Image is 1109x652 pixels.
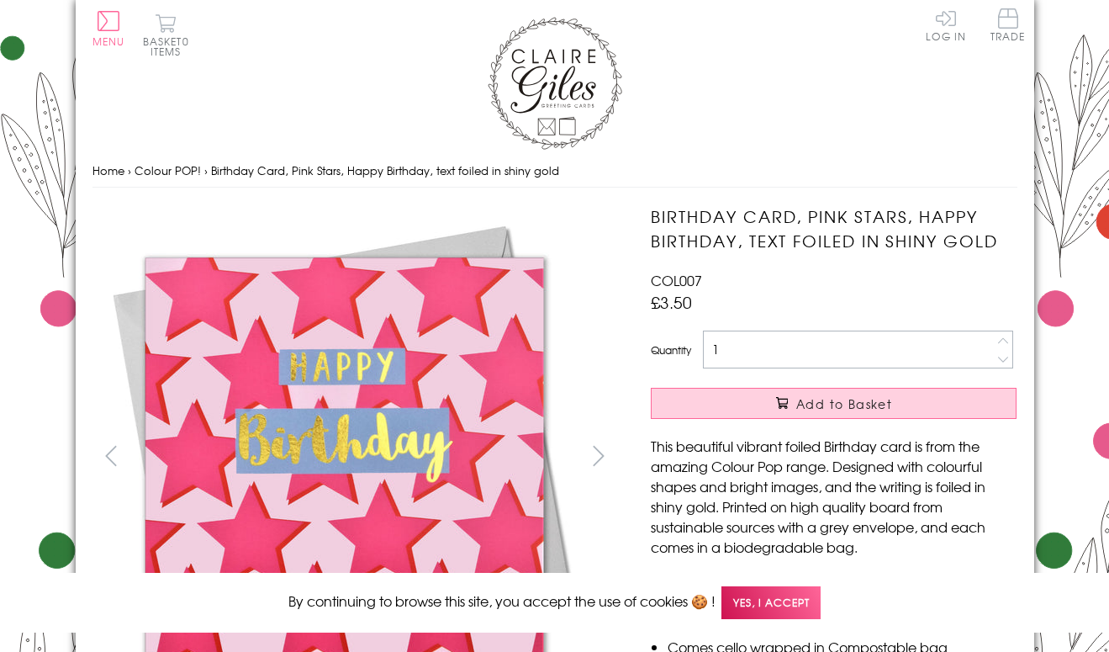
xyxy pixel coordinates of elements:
[143,13,189,56] button: Basket0 items
[128,162,131,178] span: ›
[204,162,208,178] span: ›
[92,162,124,178] a: Home
[926,8,966,41] a: Log In
[721,586,821,619] span: Yes, I accept
[651,436,1017,557] p: This beautiful vibrant foiled Birthday card is from the amazing Colour Pop range. Designed with c...
[651,204,1017,253] h1: Birthday Card, Pink Stars, Happy Birthday, text foiled in shiny gold
[151,34,189,59] span: 0 items
[651,290,692,314] span: £3.50
[990,8,1026,45] a: Trade
[92,11,125,46] button: Menu
[92,154,1017,188] nav: breadcrumbs
[92,34,125,49] span: Menu
[579,437,617,474] button: next
[92,437,130,474] button: prev
[651,388,1017,419] button: Add to Basket
[488,17,622,150] img: Claire Giles Greetings Cards
[796,395,892,412] span: Add to Basket
[990,8,1026,41] span: Trade
[651,270,702,290] span: COL007
[651,342,691,358] label: Quantity
[135,162,201,178] a: Colour POP!
[211,162,559,178] span: Birthday Card, Pink Stars, Happy Birthday, text foiled in shiny gold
